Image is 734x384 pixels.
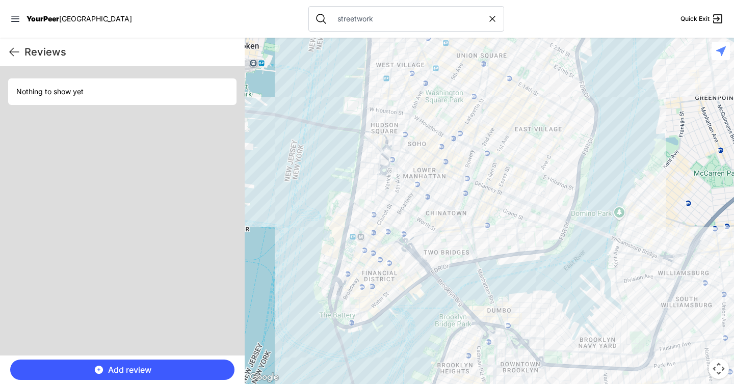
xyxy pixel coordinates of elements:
[331,14,487,24] input: Search
[59,14,132,23] span: [GEOGRAPHIC_DATA]
[10,360,234,380] button: Add review
[709,359,729,379] button: Map camera controls
[108,364,151,376] span: Add review
[247,371,281,384] a: Open this area in Google Maps (opens a new window)
[247,371,281,384] img: Google
[680,15,710,23] span: Quick Exit
[680,13,724,25] a: Quick Exit
[27,16,132,22] a: YourPeer[GEOGRAPHIC_DATA]
[8,78,237,105] p: Nothing to show yet
[27,14,59,23] span: YourPeer
[24,45,237,59] h1: Reviews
